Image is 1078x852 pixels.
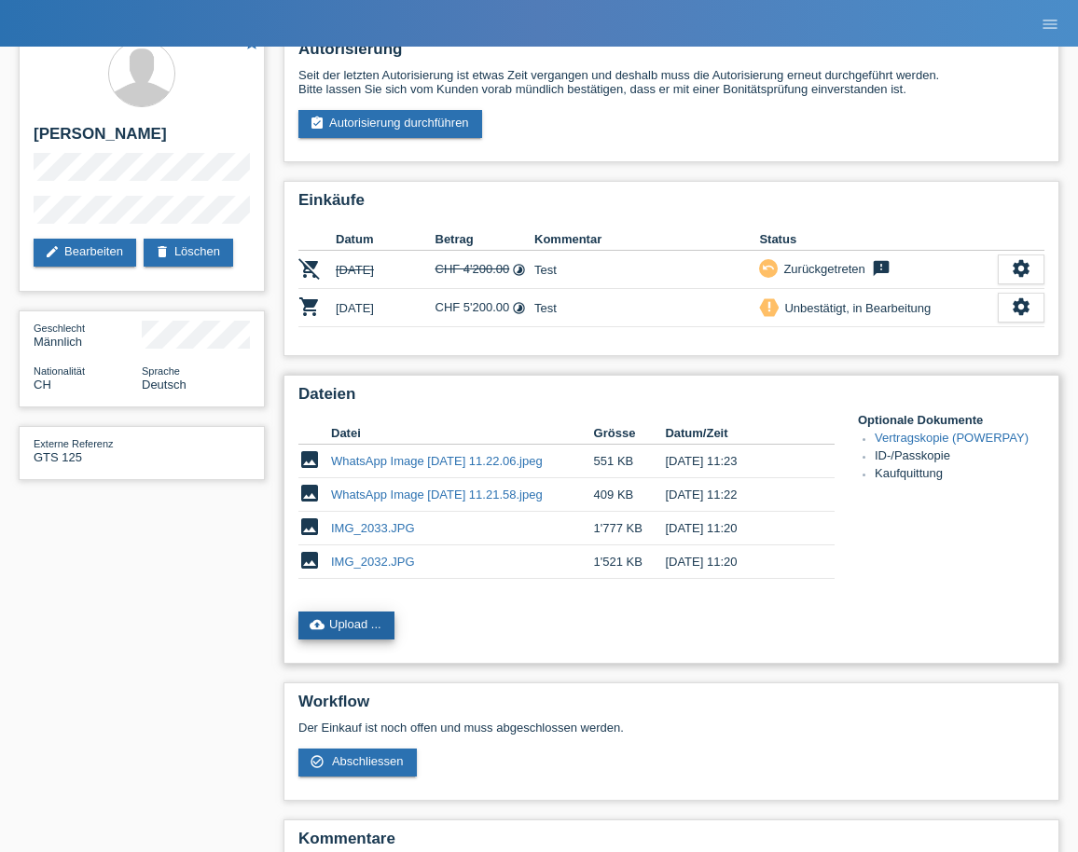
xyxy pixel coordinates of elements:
[870,259,892,278] i: feedback
[594,545,666,579] td: 1'521 KB
[336,289,435,327] td: [DATE]
[331,422,594,445] th: Datei
[435,289,535,327] td: CHF 5'200.00
[298,612,394,639] a: cloud_uploadUpload ...
[1031,18,1069,29] a: menu
[310,617,325,632] i: cloud_upload
[762,261,775,274] i: undo
[298,40,1044,68] h2: Autorisierung
[298,295,321,318] i: POSP00028288
[665,545,808,579] td: [DATE] 11:20
[142,365,180,377] span: Sprache
[34,125,250,153] h2: [PERSON_NAME]
[298,448,321,471] i: image
[665,445,808,478] td: [DATE] 11:23
[534,289,759,327] td: Test
[298,482,321,504] i: image
[534,251,759,289] td: Test
[298,385,1044,413] h2: Dateien
[665,512,808,545] td: [DATE] 11:20
[45,244,60,259] i: edit
[298,191,1044,219] h2: Einkäufe
[875,466,1044,484] li: Kaufquittung
[875,448,1044,466] li: ID-/Passkopie
[298,749,417,776] a: check_circle_outline Abschliessen
[858,413,1044,427] h4: Optionale Dokumente
[1041,15,1059,34] i: menu
[665,422,808,445] th: Datum/Zeit
[331,555,415,569] a: IMG_2032.JPG
[759,228,998,251] th: Status
[298,110,482,138] a: assignment_turned_inAutorisierung durchführen
[763,300,776,313] i: priority_high
[594,422,666,445] th: Grösse
[34,378,51,392] span: Schweiz
[34,239,136,267] a: editBearbeiten
[34,321,142,349] div: Männlich
[875,431,1029,445] a: Vertragskopie (POWERPAY)
[594,445,666,478] td: 551 KB
[778,259,864,279] div: Zurückgetreten
[298,693,1044,721] h2: Workflow
[310,116,325,131] i: assignment_turned_in
[298,515,321,538] i: image
[332,754,404,768] span: Abschliessen
[298,549,321,571] i: image
[1011,296,1031,317] i: settings
[331,488,543,502] a: WhatsApp Image [DATE] 11.21.58.jpeg
[594,512,666,545] td: 1'777 KB
[142,378,187,392] span: Deutsch
[310,754,325,769] i: check_circle_outline
[34,436,142,464] div: GTS 125
[336,228,435,251] th: Datum
[331,454,543,468] a: WhatsApp Image [DATE] 11.22.06.jpeg
[779,298,931,318] div: Unbestätigt, in Bearbeitung
[435,228,535,251] th: Betrag
[144,239,233,267] a: deleteLöschen
[534,228,759,251] th: Kommentar
[1011,258,1031,279] i: settings
[298,721,1044,735] p: Der Einkauf ist noch offen und muss abgeschlossen werden.
[298,68,1044,96] div: Seit der letzten Autorisierung ist etwas Zeit vergangen und deshalb muss die Autorisierung erneut...
[336,251,435,289] td: [DATE]
[512,263,526,277] i: Fixe Raten (36 Raten)
[594,478,666,512] td: 409 KB
[34,365,85,377] span: Nationalität
[155,244,170,259] i: delete
[34,323,85,334] span: Geschlecht
[435,251,535,289] td: CHF 4'200.00
[331,521,415,535] a: IMG_2033.JPG
[34,438,114,449] span: Externe Referenz
[665,478,808,512] td: [DATE] 11:22
[512,301,526,315] i: Fixe Raten (36 Raten)
[298,257,321,280] i: POSP00028287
